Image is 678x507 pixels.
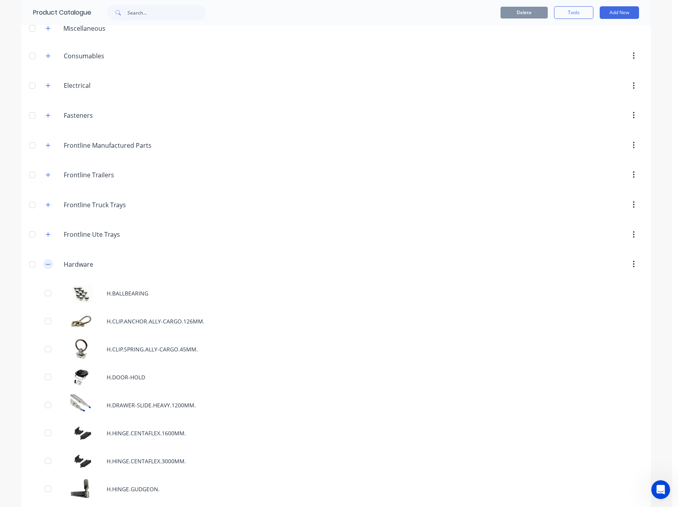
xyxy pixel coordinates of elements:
[64,111,157,120] input: Enter category name
[64,230,157,239] input: Enter category name
[21,391,651,419] div: H.DRAWER-SLIDE.HEAVY.1200MM.H.DRAWER-SLIDE.HEAVY.1200MM.
[600,6,639,19] button: Add New
[64,81,157,90] input: Enter category name
[651,480,670,499] iframe: Intercom live chat
[64,141,157,150] input: Enter category name
[501,7,548,19] button: Delete
[21,279,651,307] div: H.BALLBEARINGH.BALLBEARING
[21,307,651,335] div: H.CLIP.ANCHOR.ALLY-CARGO.126MM.H.CLIP.ANCHOR.ALLY-CARGO.126MM.
[127,5,205,20] input: Search...
[64,200,157,210] input: Enter category name
[64,260,157,269] input: Enter category name
[21,419,651,447] div: H.HINGE.CENTAFLEX.1600MM.H.HINGE.CENTAFLEX.1600MM.
[21,363,651,391] div: H.DOOR-HOLDH.DOOR-HOLD
[64,51,157,61] input: Enter category name
[554,6,593,19] button: Tools
[64,170,157,180] input: Enter category name
[21,447,651,475] div: H.HINGE.CENTAFLEX.3000MM.H.HINGE.CENTAFLEX.3000MM.
[21,335,651,363] div: H.CLIP.SPRING.ALLY-CARGO.45MM.H.CLIP.SPRING.ALLY-CARGO.45MM.
[21,475,651,503] div: H.HINGE.GUDGEON.H.HINGE.GUDGEON.
[57,24,112,33] div: Miscellaneous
